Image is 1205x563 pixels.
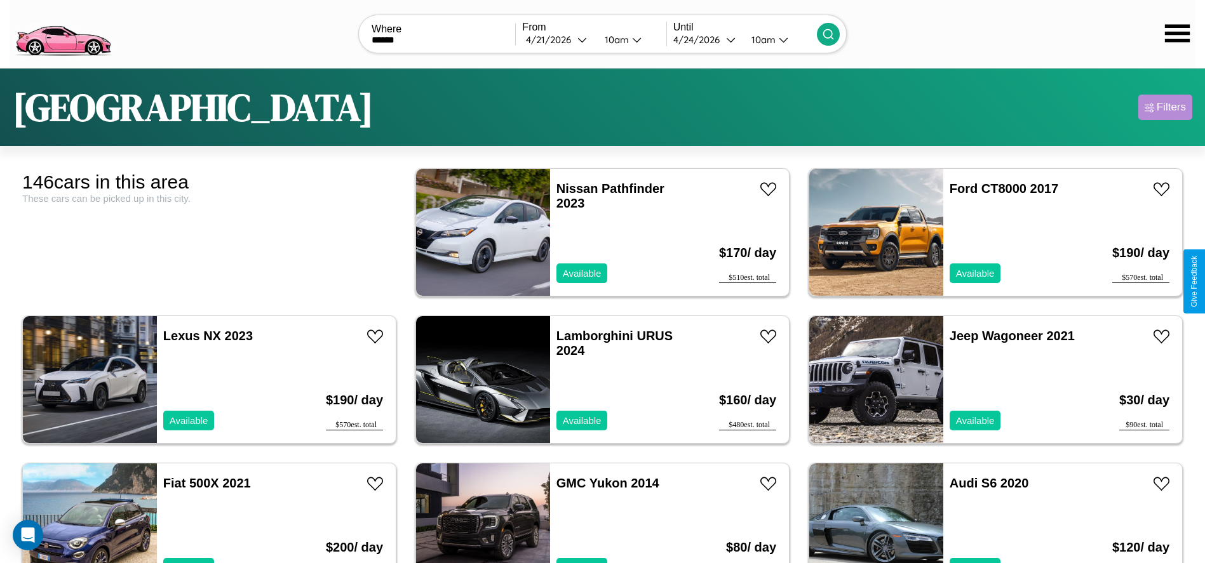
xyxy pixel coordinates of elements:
[556,182,664,210] a: Nissan Pathfinder 2023
[22,193,396,204] div: These cars can be picked up in this city.
[10,6,116,59] img: logo
[563,412,602,429] p: Available
[22,171,396,193] div: 146 cars in this area
[372,23,515,35] label: Where
[1112,273,1169,283] div: $ 570 est. total
[598,34,632,46] div: 10am
[13,520,43,550] div: Open Intercom Messenger
[1119,380,1169,420] h3: $ 30 / day
[673,22,817,33] label: Until
[745,34,779,46] div: 10am
[1138,95,1192,120] button: Filters
[13,81,374,133] h1: [GEOGRAPHIC_DATA]
[563,265,602,282] p: Available
[595,33,666,46] button: 10am
[526,34,577,46] div: 4 / 21 / 2026
[1190,256,1199,307] div: Give Feedback
[950,329,1075,343] a: Jeep Wagoneer 2021
[673,34,726,46] div: 4 / 24 / 2026
[956,265,995,282] p: Available
[741,33,817,46] button: 10am
[522,33,594,46] button: 4/21/2026
[1157,101,1186,114] div: Filters
[556,329,673,357] a: Lamborghini URUS 2024
[719,233,776,273] h3: $ 170 / day
[1112,233,1169,273] h3: $ 190 / day
[163,329,253,343] a: Lexus NX 2023
[950,182,1058,195] a: Ford CT8000 2017
[326,420,383,430] div: $ 570 est. total
[522,22,666,33] label: From
[956,412,995,429] p: Available
[719,273,776,283] div: $ 510 est. total
[719,420,776,430] div: $ 480 est. total
[1119,420,1169,430] div: $ 90 est. total
[950,476,1029,490] a: Audi S6 2020
[170,412,208,429] p: Available
[719,380,776,420] h3: $ 160 / day
[556,476,659,490] a: GMC Yukon 2014
[326,380,383,420] h3: $ 190 / day
[163,476,251,490] a: Fiat 500X 2021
